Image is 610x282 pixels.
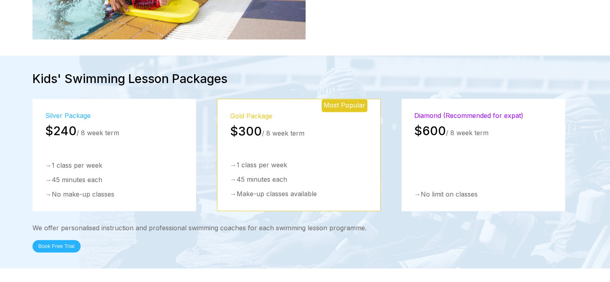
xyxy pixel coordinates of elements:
[230,190,367,198] div: → Make-up classes available
[45,112,183,120] div: Silver Package
[230,175,367,183] div: → 45 minutes each
[45,124,77,138] span: $240
[230,161,367,169] div: → 1 class per week
[32,240,81,252] button: Book Free Trial
[45,190,183,198] div: → No make-up classes
[322,99,367,112] div: Most Popular
[45,176,183,184] div: → 45 minutes each
[32,224,578,232] div: We offer personalised instruction and professional swimming coaches for each swimming lesson prog...
[414,124,446,138] span: $600
[230,124,262,138] span: $300
[414,124,552,138] div: / 8 week term
[45,161,183,169] div: → 1 class per week
[45,124,183,138] div: / 8 week term
[32,71,578,86] div: Kids' Swimming Lesson Packages
[230,112,367,120] div: Gold Package
[414,190,552,198] div: → No limit on classes
[230,124,367,138] div: / 8 week term
[414,112,552,120] div: Diamond (Recommended for expat)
